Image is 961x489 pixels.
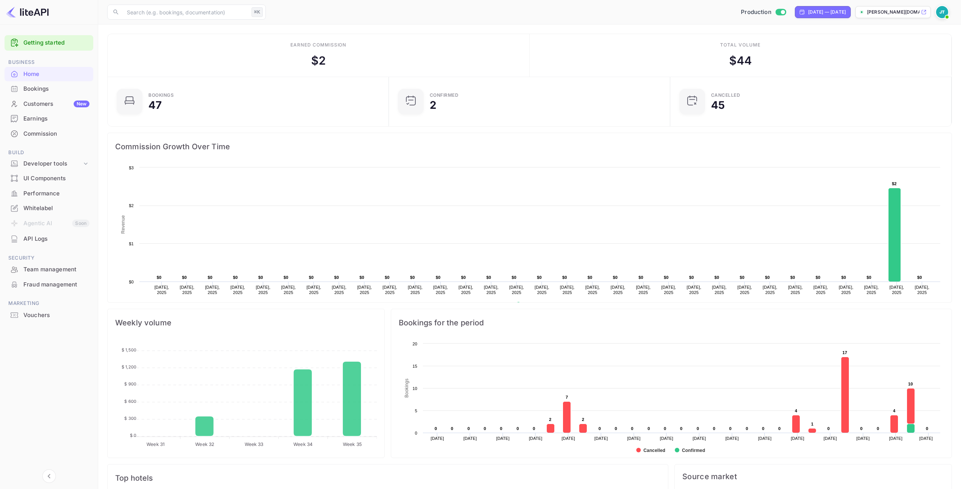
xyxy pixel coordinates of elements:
[115,141,944,153] span: Commission Growth Over Time
[860,426,862,431] text: 0
[23,280,89,289] div: Fraud management
[889,285,904,295] text: [DATE], 2025
[195,441,214,447] tspan: Week 32
[311,52,326,69] div: $ 2
[5,111,93,125] a: Earnings
[697,426,699,431] text: 0
[5,299,93,308] span: Marketing
[157,275,162,280] text: $0
[6,6,49,18] img: LiteAPI logo
[661,285,676,295] text: [DATE], 2025
[120,215,126,234] text: Revenue
[5,308,93,323] div: Vouchers
[23,189,89,198] div: Performance
[256,285,270,295] text: [DATE], 2025
[148,93,174,97] div: Bookings
[512,275,517,280] text: $0
[758,436,772,441] text: [DATE]
[258,275,263,280] text: $0
[588,275,592,280] text: $0
[23,159,82,168] div: Developer tools
[5,171,93,186] div: UI Components
[915,285,930,295] text: [DATE], 2025
[615,426,617,431] text: 0
[5,58,93,67] span: Business
[129,166,134,170] text: $3
[23,70,89,79] div: Home
[42,469,56,483] button: Collapse navigation
[23,204,89,213] div: Whitelabel
[839,285,853,295] text: [DATE], 2025
[892,181,897,186] text: $2
[561,436,575,441] text: [DATE]
[795,6,851,18] div: Click to change the date range period
[5,127,93,141] a: Commission
[124,399,136,404] tspan: $ 600
[467,426,470,431] text: 0
[415,409,417,413] text: 5
[795,409,797,413] text: 4
[23,115,89,123] div: Earnings
[430,93,459,97] div: Confirmed
[115,317,377,329] span: Weekly volume
[529,436,543,441] text: [DATE]
[23,100,89,108] div: Customers
[560,285,575,295] text: [DATE], 2025
[611,285,625,295] text: [DATE], 2025
[682,472,944,481] span: Source market
[433,285,448,295] text: [DATE], 2025
[430,100,437,110] div: 2
[5,67,93,81] a: Home
[205,285,220,295] text: [DATE], 2025
[517,426,519,431] text: 0
[458,285,473,295] text: [DATE], 2025
[594,436,608,441] text: [DATE]
[713,426,715,431] text: 0
[23,235,89,243] div: API Logs
[5,127,93,141] div: Commission
[738,8,789,17] div: Switch to Sandbox mode
[122,364,136,370] tspan: $ 1,200
[864,285,879,295] text: [DATE], 2025
[877,426,879,431] text: 0
[463,436,477,441] text: [DATE]
[599,426,601,431] text: 0
[741,8,771,17] span: Production
[639,275,643,280] text: $0
[5,232,93,246] a: API Logs
[182,275,187,280] text: $0
[841,275,846,280] text: $0
[936,6,948,18] img: Julian Tabaku
[5,82,93,96] div: Bookings
[712,285,727,295] text: [DATE], 2025
[585,285,600,295] text: [DATE], 2025
[461,275,466,280] text: $0
[122,5,248,20] input: Search (e.g. bookings, documentation)
[523,302,543,307] text: Revenue
[385,275,390,280] text: $0
[613,275,618,280] text: $0
[129,241,134,246] text: $1
[5,201,93,215] a: Whitelabel
[917,275,922,280] text: $0
[509,285,524,295] text: [DATE], 2025
[281,285,296,295] text: [DATE], 2025
[5,97,93,111] div: CustomersNew
[660,436,673,441] text: [DATE]
[889,436,902,441] text: [DATE]
[737,285,752,295] text: [DATE], 2025
[23,265,89,274] div: Team management
[359,275,364,280] text: $0
[566,395,568,399] text: 7
[689,275,694,280] text: $0
[5,186,93,201] div: Performance
[664,275,669,280] text: $0
[5,232,93,246] div: API Logs
[5,277,93,292] div: Fraud management
[765,275,770,280] text: $0
[245,441,264,447] tspan: Week 33
[343,441,362,447] tspan: Week 35
[740,275,745,280] text: $0
[720,42,760,48] div: Total volume
[788,285,803,295] text: [DATE], 2025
